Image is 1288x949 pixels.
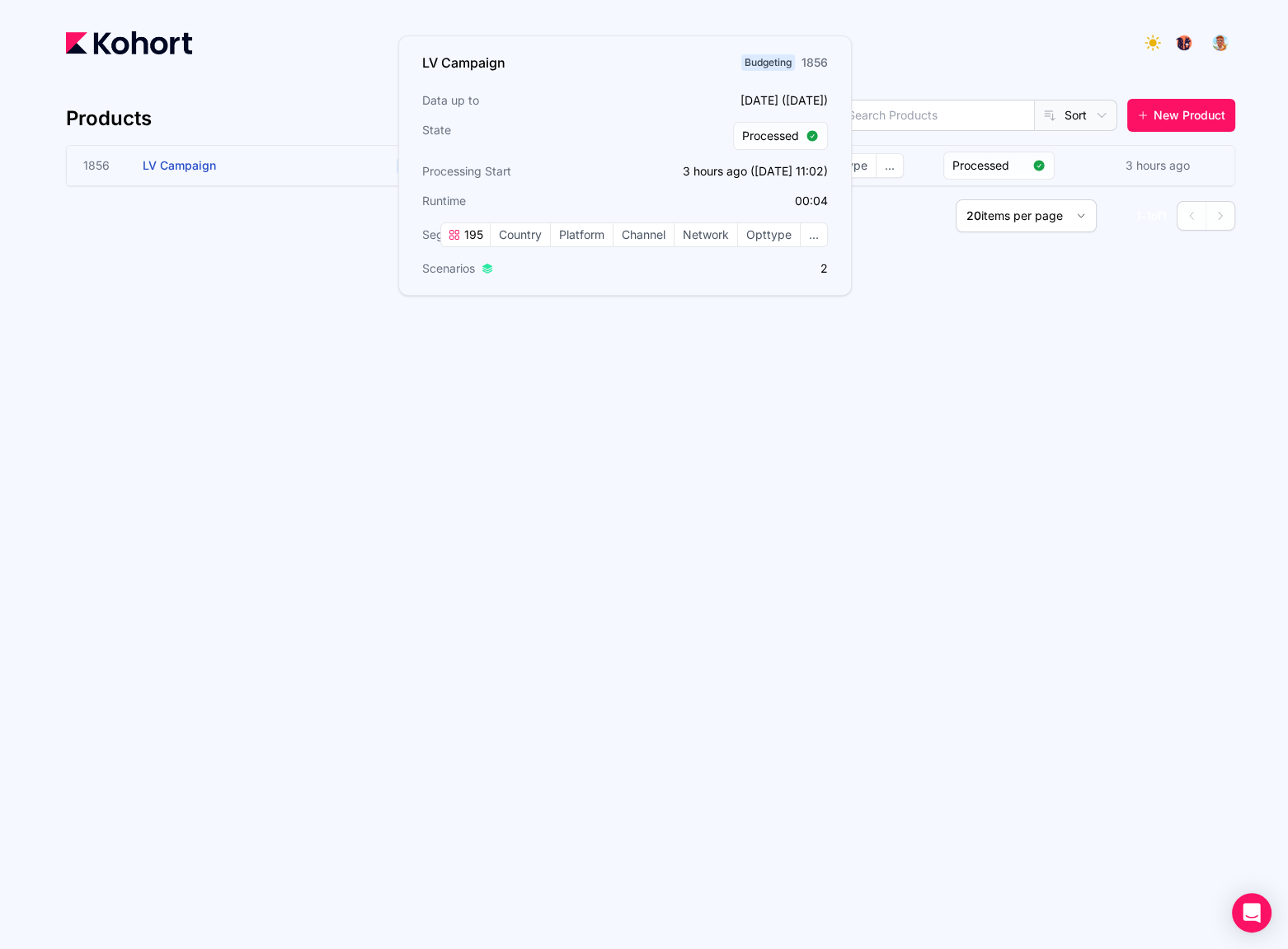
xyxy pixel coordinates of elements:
[741,54,795,71] span: Budgeting
[66,31,192,54] img: Kohort logo
[422,260,475,277] span: Scenarios
[966,208,981,222] span: 20
[83,157,123,174] span: 1856
[742,128,799,144] span: Processed
[1151,208,1162,222] span: of
[66,105,152,132] h4: Products
[551,223,613,246] span: Platform
[491,223,550,246] span: Country
[1146,208,1151,222] span: 1
[1122,154,1193,177] div: 3 hours ago
[1127,99,1235,132] button: New Product
[1141,208,1146,222] span: -
[795,194,828,208] app-duration-counter: 00:04
[738,223,800,246] span: Opttype
[397,158,450,174] span: Budgeting
[956,199,1097,232] button: 20items per page
[613,223,674,246] span: Channel
[422,53,505,72] h3: LV Campaign
[801,223,827,246] span: ...
[630,92,828,109] p: [DATE] ([DATE])
[422,163,620,180] h3: Processing Start
[1176,35,1192,51] img: logo_TreesPlease_20230726120307121221.png
[1136,208,1141,222] span: 1
[1065,107,1087,124] span: Sort
[630,163,828,180] p: 3 hours ago ([DATE] 11:02)
[461,227,483,243] span: 195
[1162,208,1167,222] span: 1
[422,122,620,150] h3: State
[422,193,620,209] h3: Runtime
[877,154,903,177] span: ...
[630,260,828,277] p: 2
[422,227,477,243] span: Segments
[1154,107,1225,124] span: New Product
[818,101,1034,130] input: Search Products
[422,92,620,109] h3: Data up to
[675,223,737,246] span: Network
[981,208,1063,222] span: items per page
[1232,893,1272,933] div: Open Intercom Messenger
[952,157,1026,174] span: Processed
[801,54,828,71] div: 1856
[143,158,216,172] span: LV Campaign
